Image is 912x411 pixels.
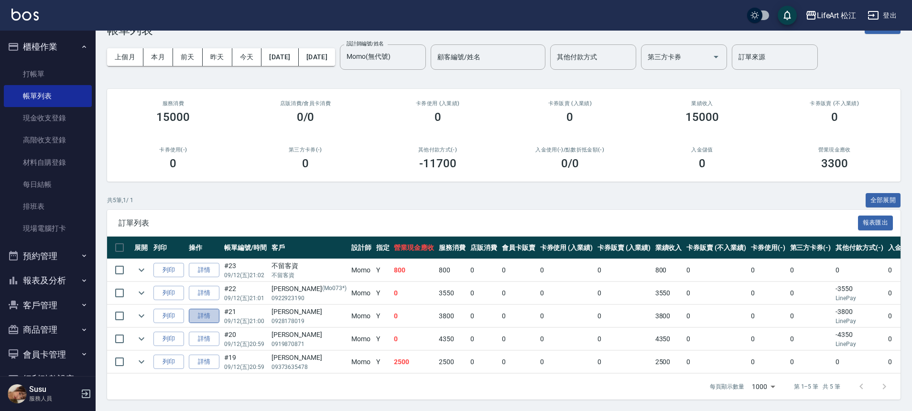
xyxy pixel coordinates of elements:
td: 0 [788,328,834,350]
td: 0 [468,328,499,350]
td: 0 [391,282,436,304]
td: Y [374,259,392,281]
td: 0 [468,282,499,304]
td: Momo [349,282,374,304]
p: 09/12 (五) 21:02 [224,271,267,280]
button: Open [708,49,724,65]
p: 服務人員 [29,394,78,403]
h3: 0 [566,110,573,124]
td: Momo [349,328,374,350]
td: 3800 [436,305,468,327]
p: LinePay [836,317,883,325]
button: LifeArt 松江 [802,6,860,25]
div: LifeArt 松江 [817,10,857,22]
button: 全部展開 [866,193,901,208]
td: #20 [222,328,269,350]
p: 0928178019 [271,317,347,325]
h3: 0 /0 [561,157,579,170]
h3: 15000 [156,110,190,124]
p: LinePay [836,340,883,348]
td: #23 [222,259,269,281]
th: 帳單編號/時間 [222,237,269,259]
td: 0 [833,351,886,373]
td: 0 [499,328,538,350]
p: 09/12 (五) 21:00 [224,317,267,325]
h3: 服務消費 [119,100,228,107]
button: 報表匯出 [858,216,893,230]
th: 展開 [132,237,151,259]
td: Momo [349,305,374,327]
label: 設計師編號/姓名 [347,40,384,47]
td: 0 [595,305,653,327]
td: 0 [468,305,499,327]
button: 會員卡管理 [4,342,92,367]
td: 0 [749,259,788,281]
td: 0 [391,328,436,350]
td: 0 [788,351,834,373]
button: 列印 [153,263,184,278]
td: 0 [788,282,834,304]
td: 0 [468,259,499,281]
a: 帳單列表 [4,85,92,107]
button: 今天 [232,48,262,66]
button: expand row [134,355,149,369]
td: 0 [788,305,834,327]
td: Y [374,328,392,350]
th: 店販消費 [468,237,499,259]
h2: 卡券使用(-) [119,147,228,153]
div: [PERSON_NAME] [271,284,347,294]
h2: 店販消費 /會員卡消費 [251,100,360,107]
td: 0 [595,259,653,281]
button: 上個月 [107,48,143,66]
a: 詳情 [189,263,219,278]
td: 0 [538,282,596,304]
th: 第三方卡券(-) [788,237,834,259]
button: 預約管理 [4,244,92,269]
a: 詳情 [189,332,219,346]
td: 0 [684,351,748,373]
td: 4350 [436,328,468,350]
td: 0 [595,282,653,304]
td: 0 [499,305,538,327]
p: 09/12 (五) 20:59 [224,363,267,371]
button: save [778,6,797,25]
p: 0922923190 [271,294,347,303]
button: 登出 [864,7,901,24]
td: Momo [349,259,374,281]
td: Y [374,305,392,327]
h2: 入金儲值 [648,147,757,153]
h2: 卡券使用 (入業績) [383,100,492,107]
th: 列印 [151,237,186,259]
td: 0 [749,282,788,304]
td: 0 [833,259,886,281]
a: 報表匯出 [858,218,893,227]
span: 訂單列表 [119,218,858,228]
button: expand row [134,309,149,323]
button: 客戶管理 [4,293,92,318]
h3: 0/0 [297,110,315,124]
div: 不留客資 [271,261,347,271]
th: 卡券販賣 (入業績) [595,237,653,259]
td: 2500 [653,351,684,373]
td: 0 [749,351,788,373]
td: Momo [349,351,374,373]
a: 現場電腦打卡 [4,217,92,239]
button: [DATE] [299,48,335,66]
div: [PERSON_NAME] [271,307,347,317]
a: 詳情 [189,309,219,324]
img: Logo [11,9,39,21]
td: 3550 [653,282,684,304]
h3: 0 [699,157,706,170]
button: expand row [134,332,149,346]
td: 0 [684,282,748,304]
a: 排班表 [4,195,92,217]
th: 業績收入 [653,237,684,259]
td: 3800 [653,305,684,327]
p: (Mo073*) [322,284,347,294]
td: 800 [653,259,684,281]
td: 0 [684,328,748,350]
td: 0 [749,328,788,350]
h2: 業績收入 [648,100,757,107]
a: 詳情 [189,286,219,301]
a: 高階收支登錄 [4,129,92,151]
